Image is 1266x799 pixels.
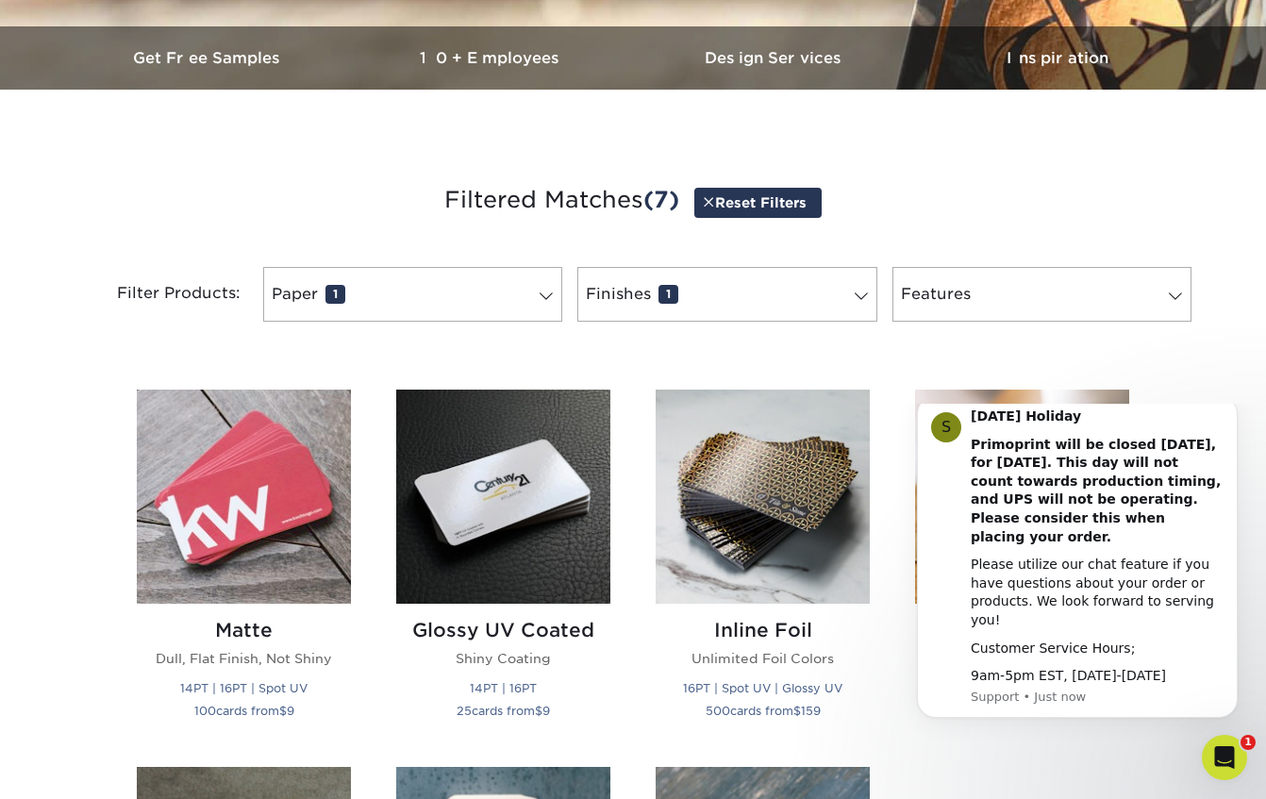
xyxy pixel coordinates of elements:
span: 100 [194,704,216,718]
a: Paper1 [263,267,562,322]
small: cards from [194,704,294,718]
p: Shiny Coating [396,649,610,668]
span: 1 [1241,735,1256,750]
small: cards from [706,704,821,718]
a: Uncoated Business Cards Uncoated Easy to Write On 14PT | Stamped Foil 100cards from$10 [915,390,1129,743]
span: 9 [542,704,550,718]
span: $ [279,704,287,718]
h3: Filtered Matches [81,158,1185,244]
h2: Matte [137,619,351,641]
h2: Inline Foil [656,619,870,641]
div: Message content [82,4,335,282]
img: Glossy UV Coated Business Cards [396,390,610,604]
span: 1 [325,285,345,304]
img: Matte Business Cards [137,390,351,604]
p: Message from Support, sent Just now [82,285,335,302]
a: Get Free Samples [67,26,350,90]
span: 1 [658,285,678,304]
p: Unlimited Foil Colors [656,649,870,668]
span: $ [535,704,542,718]
a: Glossy UV Coated Business Cards Glossy UV Coated Shiny Coating 14PT | 16PT 25cards from$9 [396,390,610,743]
img: Uncoated Business Cards [915,390,1129,604]
iframe: Google Customer Reviews [5,741,160,792]
h3: Get Free Samples [67,49,350,67]
span: 159 [801,704,821,718]
h3: 10+ Employees [350,49,633,67]
small: 16PT | Spot UV | Glossy UV [683,681,842,695]
a: Inspiration [916,26,1199,90]
span: (7) [643,186,679,213]
span: 500 [706,704,730,718]
small: 14PT | 16PT | Spot UV [180,681,308,695]
b: Primoprint will be closed [DATE], for [DATE]. This day will not count towards production timing, ... [82,33,332,141]
div: Filter Products: [67,267,256,322]
h3: Design Services [633,49,916,67]
small: 14PT | 16PT [470,681,537,695]
h2: Glossy UV Coated [396,619,610,641]
a: Inline Foil Business Cards Inline Foil Unlimited Foil Colors 16PT | Spot UV | Glossy UV 500cards ... [656,390,870,743]
a: 10+ Employees [350,26,633,90]
p: Dull, Flat Finish, Not Shiny [137,649,351,668]
div: Customer Service Hours; [82,236,335,255]
img: Inline Foil Business Cards [656,390,870,604]
a: Matte Business Cards Matte Dull, Flat Finish, Not Shiny 14PT | 16PT | Spot UV 100cards from$9 [137,390,351,743]
b: [DATE] Holiday [82,5,192,20]
h3: Inspiration [916,49,1199,67]
iframe: Intercom notifications message [889,404,1266,748]
a: Finishes1 [577,267,876,322]
div: Profile image for Support [42,8,73,39]
span: $ [793,704,801,718]
small: cards from [457,704,550,718]
a: Design Services [633,26,916,90]
span: 9 [287,704,294,718]
a: Features [892,267,1191,322]
div: 9am-5pm EST, [DATE]-[DATE] [82,263,335,282]
a: Reset Filters [694,188,822,217]
span: 25 [457,704,472,718]
div: Please utilize our chat feature if you have questions about your order or products. We look forwa... [82,152,335,225]
iframe: Intercom live chat [1202,735,1247,780]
